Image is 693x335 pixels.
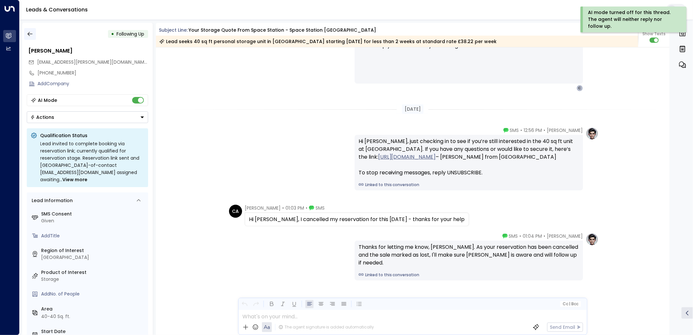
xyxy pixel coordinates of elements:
p: Qualification Status [40,132,144,139]
div: Lead invited to complete booking via reservation link; currently qualified for reservation stage.... [40,140,144,183]
div: [PHONE_NUMBER] [38,70,148,76]
label: Area [41,306,146,312]
div: AI Mode [38,97,57,104]
a: Leads & Conversations [26,6,88,13]
div: Lead seeks 40 sq ft personal storage unit in [GEOGRAPHIC_DATA] starting [DATE] for less than 2 we... [159,38,497,45]
div: [DATE] [402,104,423,114]
span: Subject Line: [159,27,188,33]
span: carlo.antonioli@gmail.com [38,59,148,66]
div: AI mode turned off for this thread. The agent will neither reply nor follow up. [588,9,678,30]
span: SMS [510,127,519,134]
div: • [111,28,115,40]
span: SMS [509,233,518,239]
button: Actions [27,111,148,123]
label: Start Date [41,328,146,335]
span: Show Texts [642,31,666,37]
span: Cc Bcc [562,302,578,306]
div: Button group with a nested menu [27,111,148,123]
div: [GEOGRAPHIC_DATA] [41,254,146,261]
span: • [544,127,546,134]
span: • [520,233,521,239]
div: Given [41,217,146,224]
span: [PERSON_NAME] [245,205,281,211]
div: Storage [41,276,146,283]
span: • [521,127,522,134]
span: • [282,205,284,211]
span: 01:04 PM [523,233,542,239]
a: [URL][DOMAIN_NAME] [378,153,436,161]
div: Thanks for letting me know, [PERSON_NAME]. As your reservation has been cancelled and the sale ma... [359,243,579,267]
div: 40-40 Sq. ft. [41,313,70,320]
span: 12:56 PM [524,127,542,134]
span: • [306,205,307,211]
button: Redo [252,300,260,308]
button: Undo [240,300,249,308]
div: Actions [30,114,54,120]
div: Lead Information [30,197,73,204]
label: SMS Consent [41,211,146,217]
span: • [544,233,546,239]
a: Linked to this conversation [359,272,579,278]
span: [PERSON_NAME] [547,127,583,134]
span: | [569,302,570,306]
div: CA [229,205,242,218]
span: View more [63,176,88,183]
span: Following Up [117,31,145,37]
div: [PERSON_NAME] [29,47,148,55]
div: C [577,85,583,91]
span: SMS [316,205,325,211]
div: AddCompany [38,80,148,87]
a: Linked to this conversation [359,182,579,188]
div: The agent signature is added automatically [279,324,374,330]
div: Hi [PERSON_NAME], I cancelled my reservation for this [DATE] - thanks for your help [249,215,465,223]
label: Product of Interest [41,269,146,276]
div: AddNo. of People [41,291,146,297]
label: Region of Interest [41,247,146,254]
button: Cc|Bcc [560,301,581,307]
span: 01:03 PM [285,205,304,211]
span: [EMAIL_ADDRESS][PERSON_NAME][DOMAIN_NAME] [38,59,149,65]
img: profile-logo.png [586,127,599,140]
div: AddTitle [41,232,146,239]
div: Hi [PERSON_NAME], just checking in to see if you’re still interested in the 40 sq ft unit at [GEO... [359,137,579,177]
span: [PERSON_NAME] [547,233,583,239]
div: Your storage quote from Space Station - Space Station [GEOGRAPHIC_DATA] [189,27,376,34]
img: profile-logo.png [586,233,599,246]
